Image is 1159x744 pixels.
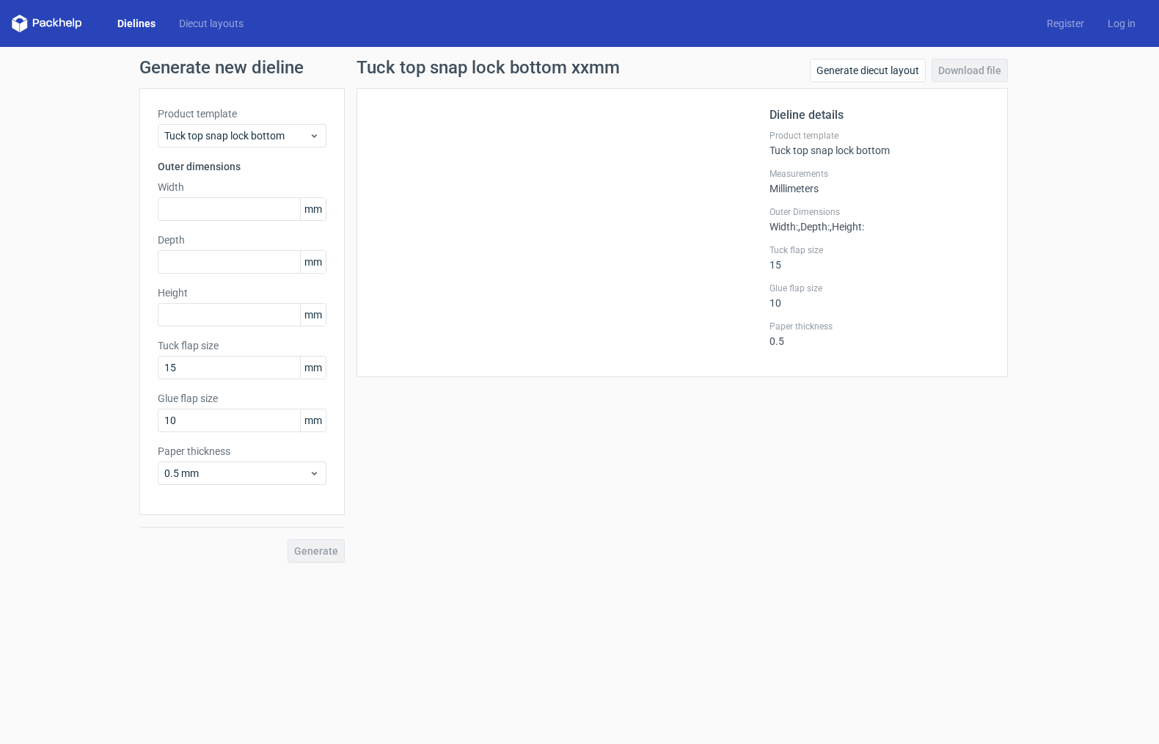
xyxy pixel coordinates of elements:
[810,59,926,82] a: Generate diecut layout
[1035,16,1096,31] a: Register
[300,409,326,431] span: mm
[164,466,309,481] span: 0.5 mm
[769,244,990,271] div: 15
[769,206,990,218] label: Outer Dimensions
[769,221,798,233] span: Width :
[139,59,1020,76] h1: Generate new dieline
[769,106,990,124] h2: Dieline details
[769,168,990,194] div: Millimeters
[158,106,326,121] label: Product template
[769,321,990,347] div: 0.5
[158,391,326,406] label: Glue flap size
[158,285,326,300] label: Height
[164,128,309,143] span: Tuck top snap lock bottom
[769,282,990,294] label: Glue flap size
[830,221,864,233] span: , Height :
[167,16,255,31] a: Diecut layouts
[1096,16,1147,31] a: Log in
[769,130,990,142] label: Product template
[300,198,326,220] span: mm
[769,321,990,332] label: Paper thickness
[798,221,830,233] span: , Depth :
[769,282,990,309] div: 10
[769,130,990,156] div: Tuck top snap lock bottom
[769,168,990,180] label: Measurements
[300,304,326,326] span: mm
[300,251,326,273] span: mm
[106,16,167,31] a: Dielines
[357,59,620,76] h1: Tuck top snap lock bottom xxmm
[158,338,326,353] label: Tuck flap size
[158,159,326,174] h3: Outer dimensions
[158,444,326,459] label: Paper thickness
[769,244,990,256] label: Tuck flap size
[158,180,326,194] label: Width
[300,357,326,379] span: mm
[158,233,326,247] label: Depth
